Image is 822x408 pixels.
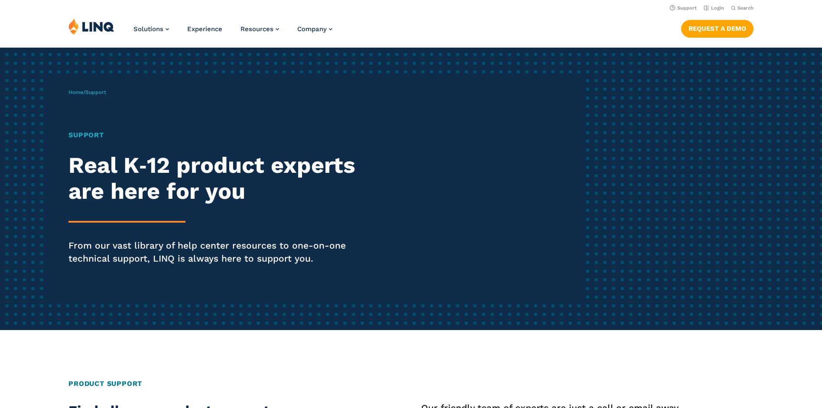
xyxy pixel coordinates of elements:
a: Experience [187,25,222,33]
a: Solutions [133,25,169,33]
a: Login [704,5,724,11]
h2: Product Support [68,379,754,389]
span: Resources [240,25,273,33]
nav: Primary Navigation [133,18,332,47]
h2: Real K‑12 product experts are here for you [68,152,385,204]
button: Open Search Bar [731,5,754,11]
a: Request a Demo [681,20,754,37]
p: From our vast library of help center resources to one-on-one technical support, LINQ is always he... [68,239,385,265]
nav: Button Navigation [681,18,754,37]
a: Company [297,25,332,33]
a: Support [670,5,697,11]
span: / [68,89,106,95]
img: LINQ | K‑12 Software [68,18,114,35]
h1: Support [68,130,385,140]
a: Resources [240,25,279,33]
span: Company [297,25,327,33]
span: Support [85,89,106,95]
span: Search [738,5,754,11]
a: Home [68,89,83,95]
span: Solutions [133,25,163,33]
